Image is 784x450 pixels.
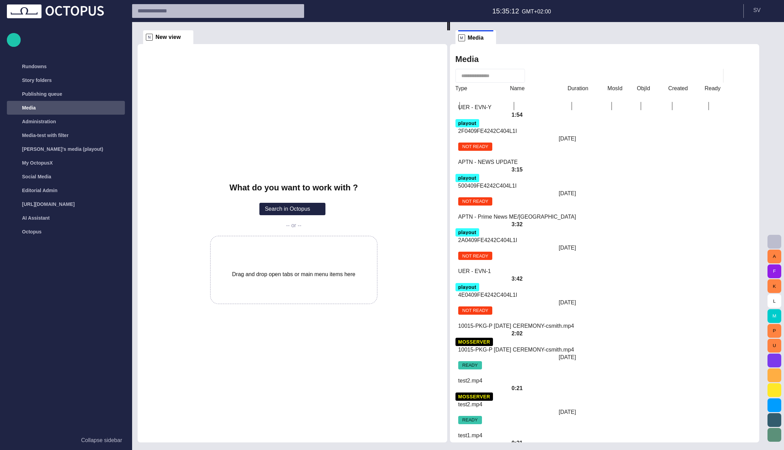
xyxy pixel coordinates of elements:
div: NNew view [143,30,193,44]
div: test2.mp4 [458,377,482,385]
p: Collapse sidebar [81,436,122,444]
button: K [767,279,781,293]
button: M [767,309,781,323]
div: test1.mp4 [458,432,482,439]
div: [PERSON_NAME]'s media (playout) [7,142,125,156]
button: L [767,294,781,308]
div: 11/11/2019 [559,408,576,416]
div: test2.mp4 [458,401,482,408]
div: 4E0409FE4242C404L1I [458,291,517,299]
div: 2F0409FE4242C404L1I [458,127,517,135]
div: 1:54 [512,111,523,119]
div: 25/03/2005 [559,244,576,252]
div: Type [455,85,510,92]
button: P [767,324,781,338]
span: MOSSERVER [458,339,490,344]
div: Duration [568,85,608,92]
div: Media [7,101,125,115]
div: Media-test with filter [7,128,125,142]
span: READY [458,417,482,423]
p: Media-test with filter [22,132,68,139]
div: 25/03/2005 [559,135,576,143]
div: 25/03/2005 [559,299,576,306]
p: Administration [22,118,56,125]
div: Octopus [7,225,125,239]
p: Octopus [22,228,42,235]
span: New view [155,34,181,41]
p: N [146,34,153,41]
div: 2:02 [512,330,523,337]
div: [URL][DOMAIN_NAME] [7,197,125,211]
h2: What do you want to work with ? [229,183,358,192]
button: SV [748,4,780,17]
div: ObjId [637,85,668,92]
div: 0:21 [512,439,523,447]
button: Search in Octopus [259,203,325,215]
p: Editorial Admin [22,187,57,194]
p: My OctopusX [22,159,53,166]
div: Created [668,85,705,92]
div: Ready [705,85,754,92]
span: playout [458,285,476,290]
div: Name [510,85,567,92]
span: NOT READY [458,253,493,260]
p: AI Assistant [22,214,50,221]
span: playout [458,230,476,235]
button: A [767,250,781,263]
div: 3:42 [512,275,523,283]
p: Rundowns [22,63,47,70]
div: APTN - Prime News ME/EUROPE [458,213,576,221]
p: Media [22,104,36,111]
button: Collapse sidebar [7,433,125,447]
span: NOT READY [458,143,493,150]
div: 3:32 [512,221,523,228]
p: GMT+02:00 [522,8,551,16]
h2: Media [455,54,479,64]
p: S V [753,6,761,14]
p: [PERSON_NAME]'s media (playout) [22,146,103,153]
p: Story folders [22,77,52,84]
p: Social Media [22,173,51,180]
span: MOSSERVER [458,394,490,399]
button: U [767,339,781,353]
div: 500409FE4242C404L1I [458,182,517,190]
div: 10015-PKG-P JUNETEENTH CEREMONY-csmith.mp4 [458,346,574,354]
div: UER - EVN-1 [458,268,491,275]
span: playout [458,121,476,126]
span: READY [458,362,482,369]
div: 0:21 [512,385,523,392]
span: NOT READY [458,307,493,314]
p: M [458,34,465,41]
div: MosId [608,85,637,92]
div: AI Assistant [7,211,125,225]
div: APTN - NEWS UPDATE [458,158,518,166]
p: [URL][DOMAIN_NAME] [22,201,75,208]
div: Publishing queue [7,87,125,101]
div: 25/03/2005 [559,190,576,197]
div: 3:15 [512,166,523,174]
span: NOT READY [458,198,493,205]
h6: 15:35:12 [492,6,519,17]
ul: main menu [7,60,125,239]
div: MMedia [455,30,496,44]
span: playout [458,176,476,180]
div: 04/08/2022 [559,354,576,361]
p: Publishing queue [22,91,62,97]
img: Octopus News Room [7,4,104,18]
div: 2A0409FE4242C404L1I [458,237,517,244]
button: F [767,264,781,278]
p: -- or -- [286,222,301,229]
span: Media [468,34,484,41]
div: 10015-PKG-P JUNETEENTH CEREMONY-csmith.mp4 [458,322,574,330]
